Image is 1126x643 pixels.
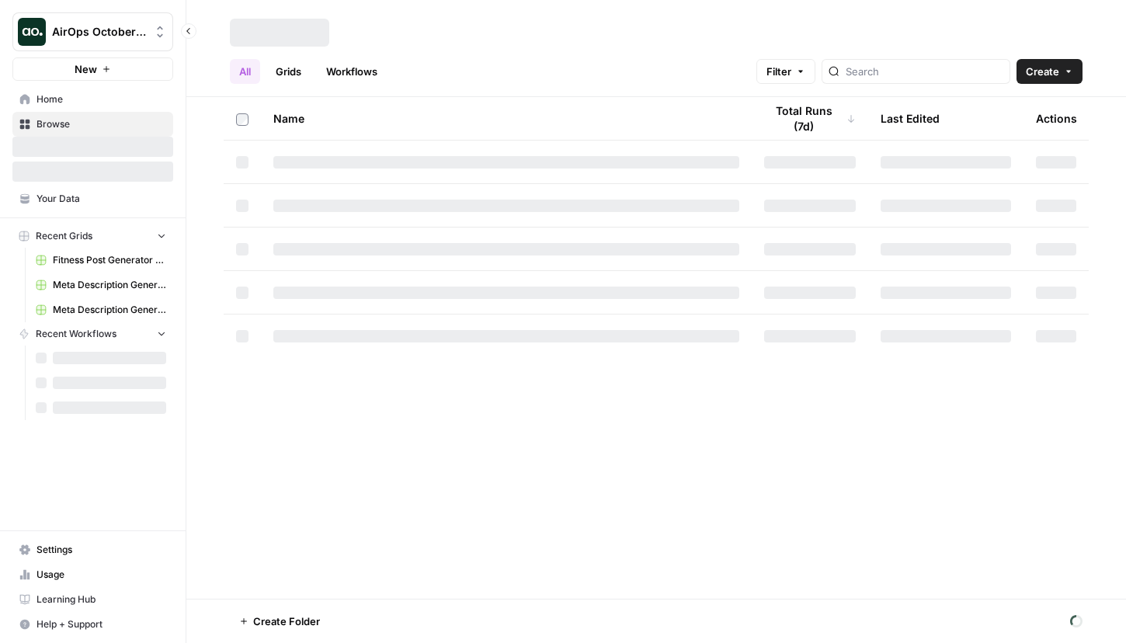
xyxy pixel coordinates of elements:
span: Recent Workflows [36,327,116,341]
a: Meta Description Generator ( [PERSON_NAME] ) Grid [29,297,173,322]
button: Workspace: AirOps October Cohort [12,12,173,51]
a: All [230,59,260,84]
span: Create Folder [253,613,320,629]
span: Home [36,92,166,106]
button: New [12,57,173,81]
div: Total Runs (7d) [764,97,856,140]
span: AirOps October Cohort [52,24,146,40]
button: Create [1017,59,1083,84]
a: Browse [12,112,173,137]
span: Meta Description Generator ( [PERSON_NAME] ) Grid [53,303,166,317]
span: Learning Hub [36,593,166,607]
button: Help + Support [12,612,173,637]
img: AirOps October Cohort Logo [18,18,46,46]
div: Actions [1036,97,1077,140]
span: Settings [36,543,166,557]
a: Meta Description Generator ( [PERSON_NAME] ) Grid (1) [29,273,173,297]
button: Create Folder [230,609,329,634]
a: Home [12,87,173,112]
a: Workflows [317,59,387,84]
a: Settings [12,537,173,562]
div: Last Edited [881,97,940,140]
span: Create [1026,64,1059,79]
a: Learning Hub [12,587,173,612]
a: Usage [12,562,173,587]
span: New [75,61,97,77]
span: Browse [36,117,166,131]
span: Meta Description Generator ( [PERSON_NAME] ) Grid (1) [53,278,166,292]
span: Fitness Post Generator ([PERSON_NAME]) [53,253,166,267]
button: Recent Grids [12,224,173,248]
a: Grids [266,59,311,84]
a: Fitness Post Generator ([PERSON_NAME]) [29,248,173,273]
span: Usage [36,568,166,582]
span: Recent Grids [36,229,92,243]
div: Name [273,97,739,140]
button: Recent Workflows [12,322,173,346]
span: Filter [766,64,791,79]
span: Help + Support [36,617,166,631]
span: Your Data [36,192,166,206]
button: Filter [756,59,815,84]
input: Search [846,64,1003,79]
a: Your Data [12,186,173,211]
